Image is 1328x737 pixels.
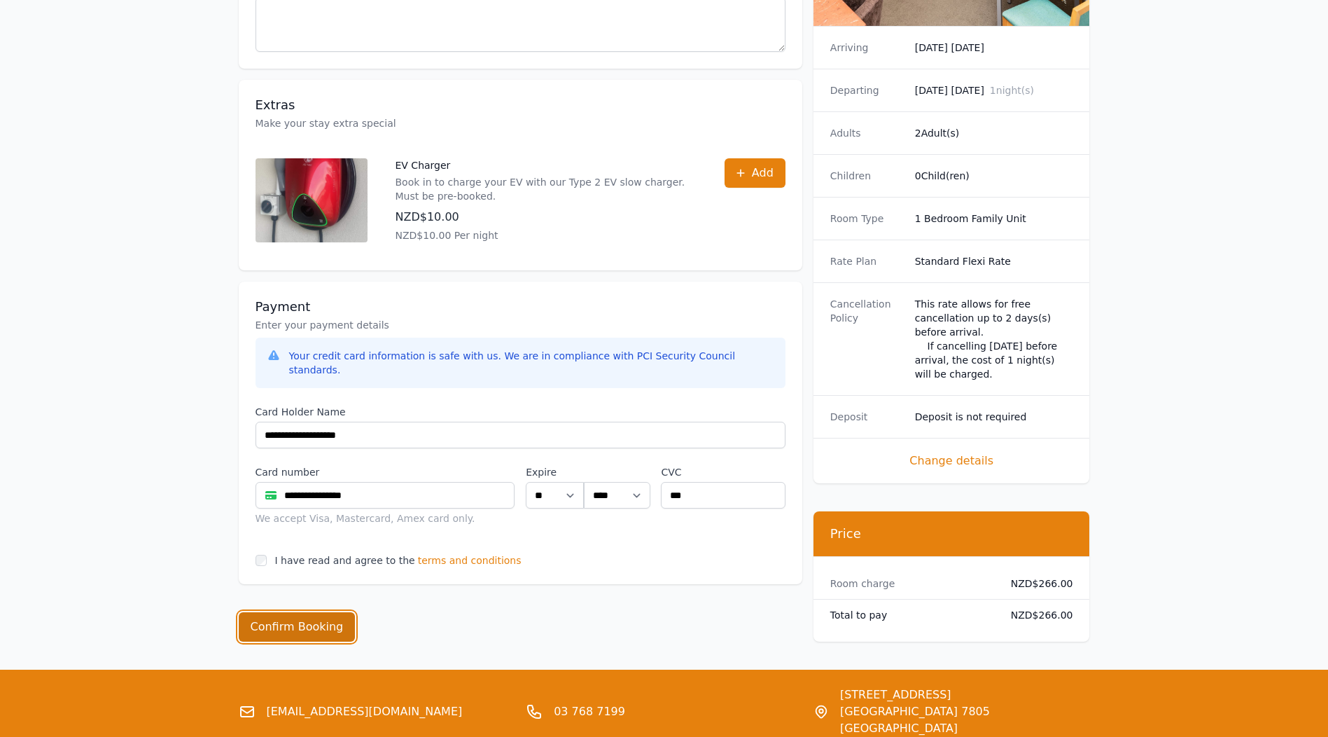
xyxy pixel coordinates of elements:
h3: Extras [256,97,785,113]
label: . [584,465,650,479]
span: terms and conditions [418,553,522,567]
span: 1 night(s) [990,85,1034,96]
p: Enter your payment details [256,318,785,332]
dt: Room charge [830,577,988,591]
div: This rate allows for free cancellation up to 2 days(s) before arrival. If cancelling [DATE] befor... [915,297,1073,381]
label: CVC [661,465,785,479]
dd: Deposit is not required [915,410,1073,424]
span: [STREET_ADDRESS] [840,687,1090,703]
dd: NZD$266.00 [1000,608,1073,622]
div: Your credit card information is safe with us. We are in compliance with PCI Security Council stan... [289,349,774,377]
dd: 1 Bedroom Family Unit [915,212,1073,226]
button: Confirm Booking [239,612,356,642]
dd: Standard Flexi Rate [915,254,1073,268]
div: We accept Visa, Mastercard, Amex card only. [256,511,515,525]
dt: Cancellation Policy [830,297,904,381]
p: EV Charger [396,158,697,172]
dt: Deposit [830,410,904,424]
p: Book in to charge your EV with our Type 2 EV slow charger. Must be pre-booked. [396,175,697,203]
h3: Price [830,525,1073,542]
dt: Rate Plan [830,254,904,268]
dt: Total to pay [830,608,988,622]
label: Card number [256,465,515,479]
label: I have read and agree to the [275,555,415,566]
button: Add [725,158,785,188]
dd: [DATE] [DATE] [915,41,1073,55]
h3: Payment [256,298,785,315]
dd: 0 Child(ren) [915,169,1073,183]
a: [EMAIL_ADDRESS][DOMAIN_NAME] [267,703,463,720]
label: Expire [526,465,584,479]
span: Add [752,165,774,181]
dt: Children [830,169,904,183]
span: Change details [830,453,1073,469]
dd: [DATE] [DATE] [915,83,1073,97]
span: [GEOGRAPHIC_DATA] 7805 [GEOGRAPHIC_DATA] [840,703,1090,737]
dt: Departing [830,83,904,97]
dt: Room Type [830,212,904,226]
img: EV Charger [256,158,368,242]
a: 03 768 7199 [554,703,625,720]
p: NZD$10.00 Per night [396,228,697,242]
dd: NZD$266.00 [1000,577,1073,591]
dt: Adults [830,126,904,140]
dd: 2 Adult(s) [915,126,1073,140]
p: NZD$10.00 [396,209,697,226]
p: Make your stay extra special [256,116,785,130]
dt: Arriving [830,41,904,55]
label: Card Holder Name [256,405,785,419]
